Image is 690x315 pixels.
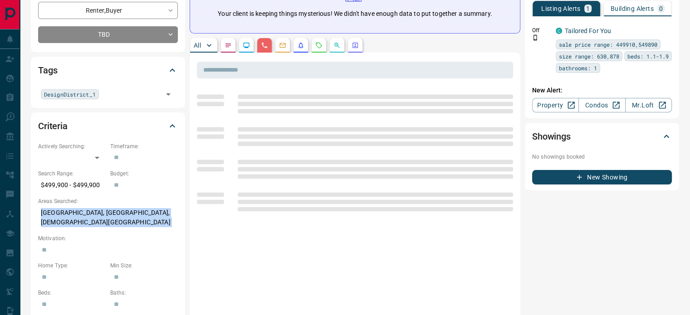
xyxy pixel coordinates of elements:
button: New Showing [532,170,672,184]
p: Your client is keeping things mysterious! We didn't have enough data to put together a summary. [218,9,492,19]
div: Showings [532,126,672,147]
p: Home Type: [38,262,106,270]
svg: Requests [315,42,323,49]
p: No showings booked [532,153,672,161]
div: Renter , Buyer [38,2,178,19]
p: All [194,42,201,48]
p: Timeframe: [110,142,178,150]
div: Tags [38,59,178,81]
span: bathrooms: 1 [559,63,597,73]
svg: Calls [261,42,268,49]
p: Budget: [110,170,178,178]
p: Building Alerts [611,5,654,12]
span: beds: 1.1-1.9 [627,52,669,61]
p: Beds: [38,289,106,297]
p: Search Range: [38,170,106,178]
p: Listing Alerts [541,5,581,12]
p: Actively Searching: [38,142,106,150]
p: 1 [586,5,590,12]
svg: Listing Alerts [297,42,304,49]
button: Open [162,88,175,101]
p: Motivation: [38,234,178,242]
p: Off [532,26,550,34]
p: Areas Searched: [38,197,178,205]
p: [GEOGRAPHIC_DATA], [GEOGRAPHIC_DATA], [DEMOGRAPHIC_DATA][GEOGRAPHIC_DATA] [38,205,178,230]
div: Criteria [38,115,178,137]
span: DesignDistrict_1 [44,90,96,99]
span: sale price range: 449910,549890 [559,40,657,49]
a: Tailored For You [565,27,611,34]
svg: Emails [279,42,286,49]
p: Min Size: [110,262,178,270]
span: size range: 630,878 [559,52,619,61]
h2: Showings [532,129,571,144]
svg: Agent Actions [352,42,359,49]
a: Mr.Loft [625,98,672,112]
div: condos.ca [556,28,562,34]
svg: Lead Browsing Activity [243,42,250,49]
svg: Notes [225,42,232,49]
h2: Criteria [38,119,68,133]
div: TBD [38,26,178,43]
p: New Alert: [532,86,672,95]
p: 0 [659,5,663,12]
h2: Tags [38,63,57,78]
svg: Push Notification Only [532,34,538,41]
p: $499,900 - $499,900 [38,178,106,193]
a: Condos [578,98,625,112]
p: Baths: [110,289,178,297]
svg: Opportunities [333,42,341,49]
a: Property [532,98,579,112]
